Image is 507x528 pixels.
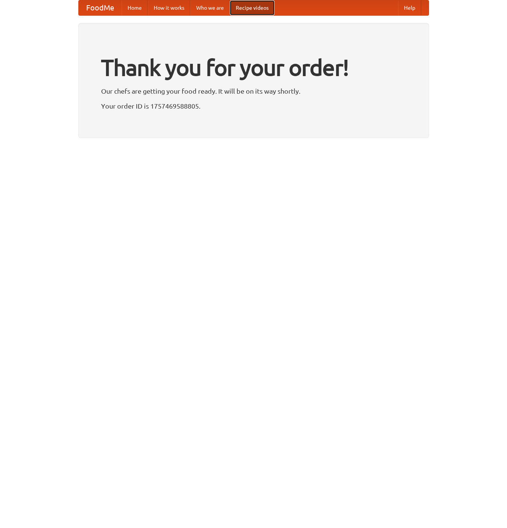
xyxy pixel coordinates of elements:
[101,100,406,112] p: Your order ID is 1757469588805.
[148,0,190,15] a: How it works
[122,0,148,15] a: Home
[398,0,421,15] a: Help
[101,50,406,85] h1: Thank you for your order!
[101,85,406,97] p: Our chefs are getting your food ready. It will be on its way shortly.
[190,0,230,15] a: Who we are
[230,0,275,15] a: Recipe videos
[79,0,122,15] a: FoodMe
